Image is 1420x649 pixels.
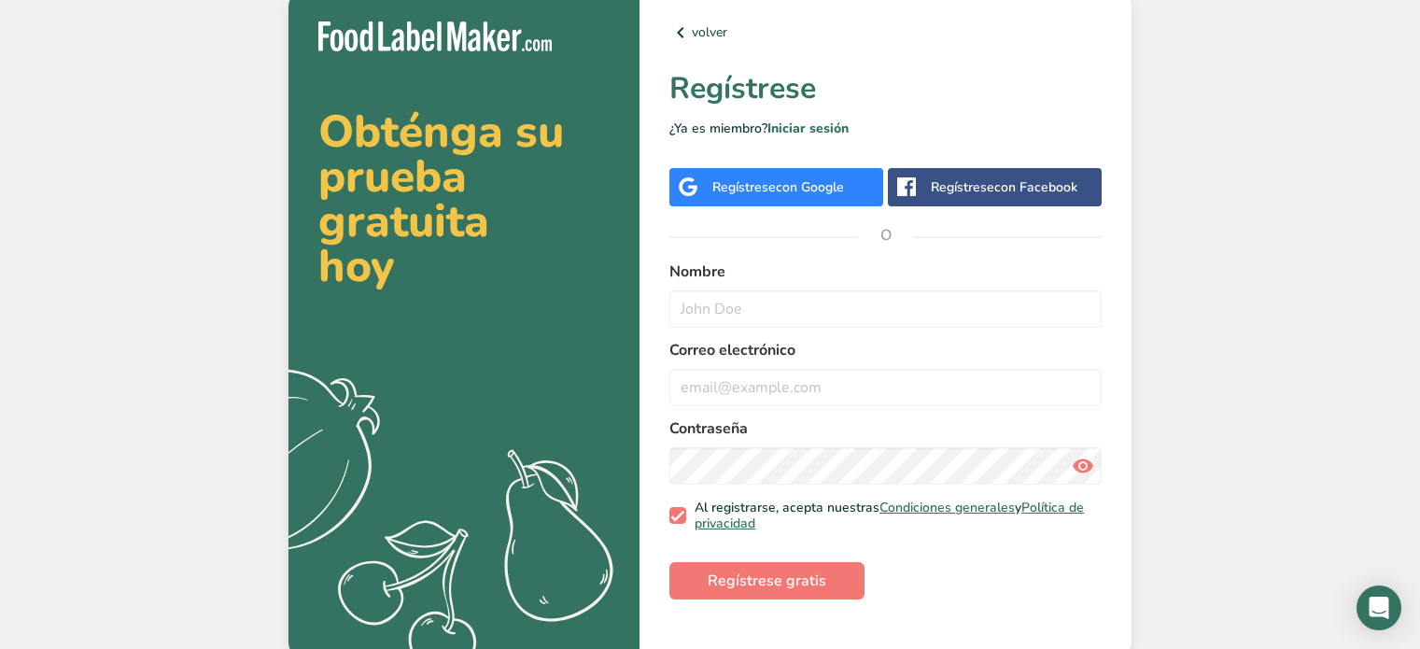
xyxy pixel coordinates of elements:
span: Regístrese gratis [708,570,826,592]
button: Regístrese gratis [669,562,865,600]
input: John Doe [669,290,1102,328]
div: Regístrese [931,177,1077,197]
h2: Obténga su prueba gratuita hoy [318,109,610,289]
a: Política de privacidad [695,499,1084,533]
label: Nombre [669,261,1102,283]
span: Al registrarse, acepta nuestras y [686,500,1095,532]
div: Open Intercom Messenger [1357,586,1401,630]
span: O [858,207,914,263]
a: Iniciar sesión [767,120,849,137]
h1: Regístrese [669,66,1102,111]
a: volver [669,21,1102,44]
input: email@example.com [669,369,1102,406]
label: Correo electrónico [669,339,1102,361]
img: Food Label Maker [318,21,552,52]
p: ¿Ya es miembro? [669,119,1102,138]
span: con Google [776,178,844,196]
span: con Facebook [994,178,1077,196]
a: Condiciones generales [879,499,1015,516]
label: Contraseña [669,417,1102,440]
div: Regístrese [712,177,844,197]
